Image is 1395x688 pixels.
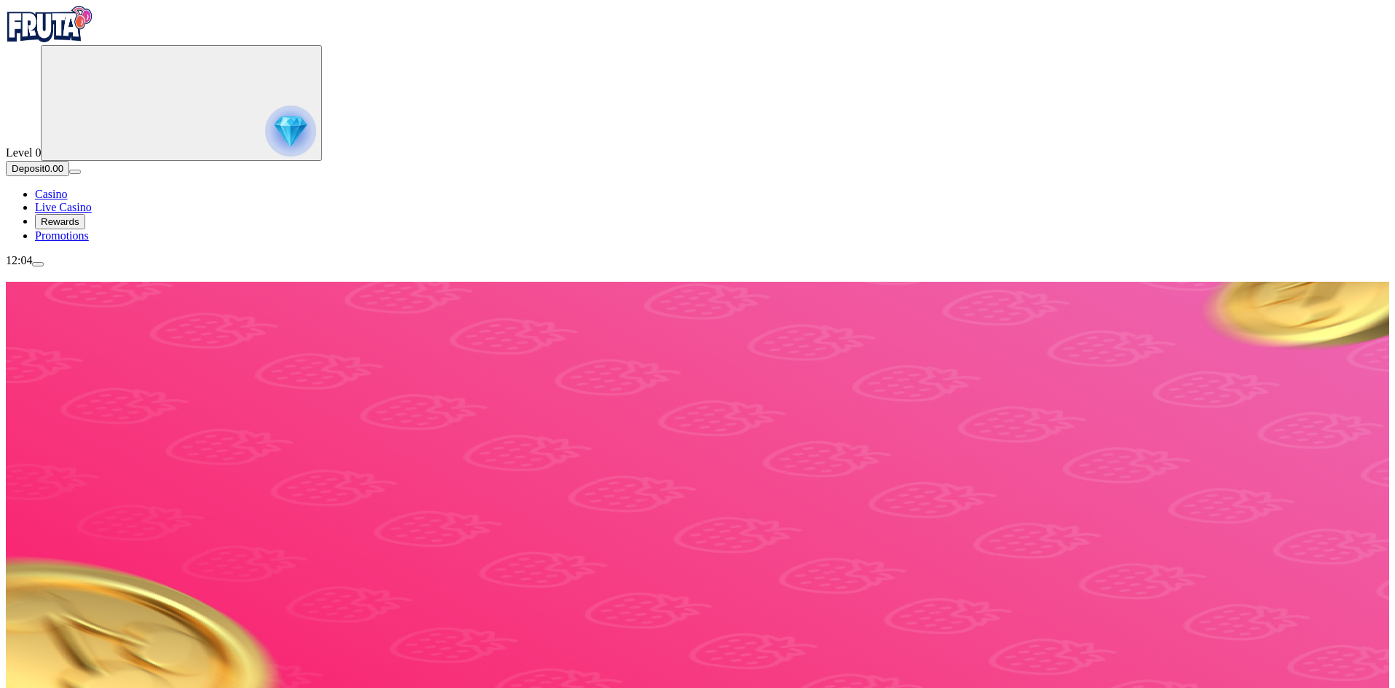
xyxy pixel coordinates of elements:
[6,254,32,266] span: 12:04
[12,163,44,174] span: Deposit
[35,188,67,200] a: Casino
[35,229,89,242] a: Promotions
[41,216,79,227] span: Rewards
[6,146,41,159] span: Level 0
[265,106,316,157] img: reward progress
[6,188,1389,242] nav: Main menu
[6,161,69,176] button: Depositplus icon0.00
[41,45,322,161] button: reward progress
[69,170,81,174] button: menu
[6,6,93,42] img: Fruta
[35,214,85,229] button: Rewards
[32,262,44,266] button: menu
[44,163,63,174] span: 0.00
[6,6,1389,242] nav: Primary
[6,32,93,44] a: Fruta
[35,201,92,213] a: Live Casino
